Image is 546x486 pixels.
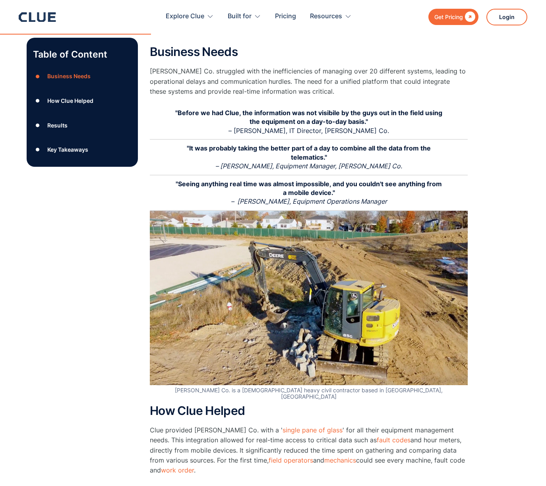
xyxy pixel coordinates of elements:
blockquote: – [PERSON_NAME], IT Director, [PERSON_NAME] Co. [150,104,468,140]
div: How Clue Helped [47,96,93,106]
p: Table of Content [33,48,132,61]
div: ● [33,70,43,82]
a: Pricing [275,4,296,29]
div: ● [33,119,43,131]
div:  [463,12,475,22]
div: ● [33,95,43,107]
img: Excavator working on construction site [150,211,468,385]
p: Clue provided [PERSON_NAME] Co. with a ' ' for all their equipment management needs. This integra... [150,425,468,475]
h2: Business Needs [150,45,468,58]
div: Explore Clue [166,4,204,29]
strong: "Seeing anything real time was almost impossible, and you couldn't see anything from a mobile dev... [176,180,442,197]
a: field operators [269,456,313,464]
a: work order [161,466,194,474]
div: Results [47,120,68,130]
div: Get Pricing [434,12,463,22]
a: Login [486,9,527,25]
div: Explore Clue [166,4,214,29]
a: mechanics [324,456,356,464]
div: Key Takeaways [47,145,88,154]
a: ●Business Needs [33,70,132,82]
div: Resources [310,4,342,29]
em: – [PERSON_NAME], Equipment Manager, [PERSON_NAME] Co. [215,162,402,170]
a: ●Results [33,119,132,131]
em: – [PERSON_NAME], Equipment Operations Manager [231,197,387,205]
h2: How Clue Helped [150,404,468,417]
a: fault codes [377,436,410,444]
div: Built for [228,4,261,29]
div: Resources [310,4,352,29]
figcaption: [PERSON_NAME] Co. is a [DEMOGRAPHIC_DATA] heavy civil contractor based in [GEOGRAPHIC_DATA], [GEO... [150,387,468,401]
div: Built for [228,4,252,29]
strong: "Before we had Clue, the information was not visibile by the guys out in the field using the equi... [175,109,442,125]
strong: "It was probably taking the better part of a day to combine all the data from the telematics." [187,144,431,161]
div: ● [33,144,43,156]
p: [PERSON_NAME] Co. struggled with the inefficiencies of managing over 20 different systems, leadin... [150,66,468,96]
a: ●Key Takeaways [33,144,132,156]
a: ●How Clue Helped [33,95,132,107]
a: single pane of glass [283,426,343,434]
div: Business Needs [47,71,91,81]
a: Get Pricing [428,9,478,25]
